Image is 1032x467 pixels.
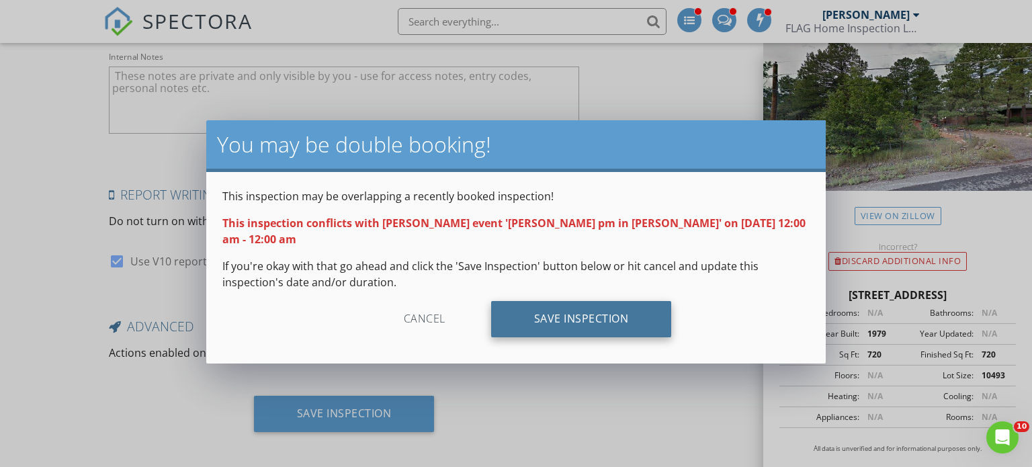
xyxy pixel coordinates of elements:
[1014,421,1029,432] span: 10
[222,258,810,290] p: If you're okay with that go ahead and click the 'Save Inspection' button below or hit cancel and ...
[222,216,806,247] strong: This inspection conflicts with [PERSON_NAME] event '[PERSON_NAME] pm in [PERSON_NAME]' on [DATE] ...
[361,301,488,337] div: Cancel
[491,301,672,337] div: Save Inspection
[222,188,810,204] p: This inspection may be overlapping a recently booked inspection!
[986,421,1019,454] iframe: Intercom live chat
[217,131,815,158] h2: You may be double booking!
